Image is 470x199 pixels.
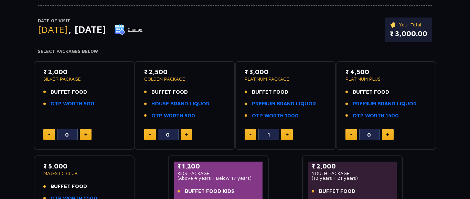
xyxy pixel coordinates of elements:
img: minus [48,134,50,135]
p: PLATINUM PACKAGE [245,77,326,81]
p: ₹ 2,000 [312,162,393,171]
span: BUFFET FOOD KIDS [185,187,234,195]
img: ticket [390,21,397,28]
img: plus [185,133,188,136]
span: BUFFET FOOD [51,183,87,190]
p: (Above 4 years - Below 17 years) [178,176,259,180]
span: BUFFET FOOD [51,88,87,96]
span: [DATE] [38,24,68,35]
a: HOUSE BRAND LIQUOR [151,100,210,108]
span: BUFFET FOOD [353,88,389,96]
p: ₹ 5,000 [43,162,125,171]
p: Date of Visit [38,17,143,24]
a: OTP WORTH 500 [151,112,195,120]
img: minus [149,134,151,135]
span: , [DATE] [68,24,106,35]
a: OTP WORTH 1500 [353,112,399,120]
p: ₹ 4,500 [345,67,427,77]
img: plus [386,133,389,136]
p: (18 years - 21 years) [312,176,393,180]
img: plus [84,133,87,136]
a: OTP WORTH 1000 [252,112,299,120]
img: minus [249,134,252,135]
img: plus [286,133,289,136]
p: ₹ 2,500 [144,67,226,77]
p: SILVER PACKAGE [43,77,125,81]
a: PREMIUM BRAND LIQUOR [353,100,417,108]
p: ₹ 1,200 [178,162,259,171]
span: BUFFET FOOD [319,187,355,195]
p: ₹ 3,000 [245,67,326,77]
a: PREMIUM BRAND LIQUOR [252,100,316,108]
p: YOUTH PACKAGE [312,171,393,176]
p: ₹ 3,000.00 [390,28,427,39]
p: MAJESTIC CLUB [43,171,125,176]
p: KIDS PACKAGE [178,171,259,176]
p: PLATINUM PLUS [345,77,427,81]
span: BUFFET FOOD [252,88,288,96]
button: Change [114,24,143,35]
p: Your Total [390,21,427,28]
p: ₹ 2,000 [43,67,125,77]
a: OTP WORTH 500 [51,100,94,108]
span: BUFFET FOOD [151,88,188,96]
p: GOLDEN PACKAGE [144,77,226,81]
img: minus [350,134,352,135]
h4: Select Packages Below [38,49,432,54]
